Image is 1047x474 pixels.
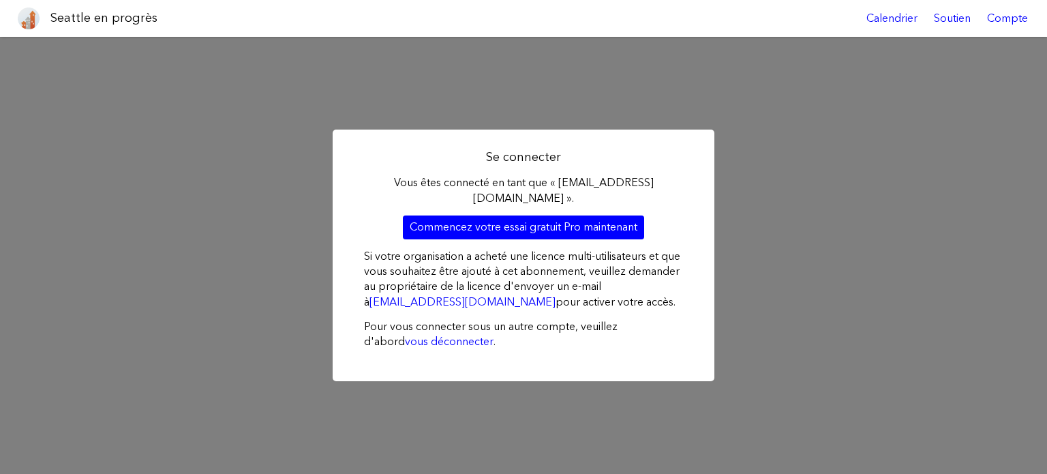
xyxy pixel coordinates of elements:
font: Calendrier [866,12,917,25]
a: [EMAIL_ADDRESS][DOMAIN_NAME] [369,295,556,308]
font: Pour vous connecter sous un autre compte, veuillez d'abord [364,320,618,348]
font: Compte [987,12,1028,25]
font: pour activer votre accès. [556,295,676,308]
font: . [494,335,496,348]
font: Commencez votre essai gratuit Pro maintenant [410,220,637,233]
font: Se connecter [486,149,561,164]
img: favicon-96x96.png [18,8,40,29]
font: Seattle en progrès [50,10,157,25]
font: Vous êtes connecté en tant que « [EMAIL_ADDRESS][DOMAIN_NAME] ». [394,176,654,204]
font: Soutien [934,12,971,25]
a: Commencez votre essai gratuit Pro maintenant [403,216,644,239]
font: Si votre organisation a acheté une licence multi-utilisateurs et que vous souhaitez être ajouté à... [364,250,680,308]
a: vous déconnecter [405,335,494,348]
